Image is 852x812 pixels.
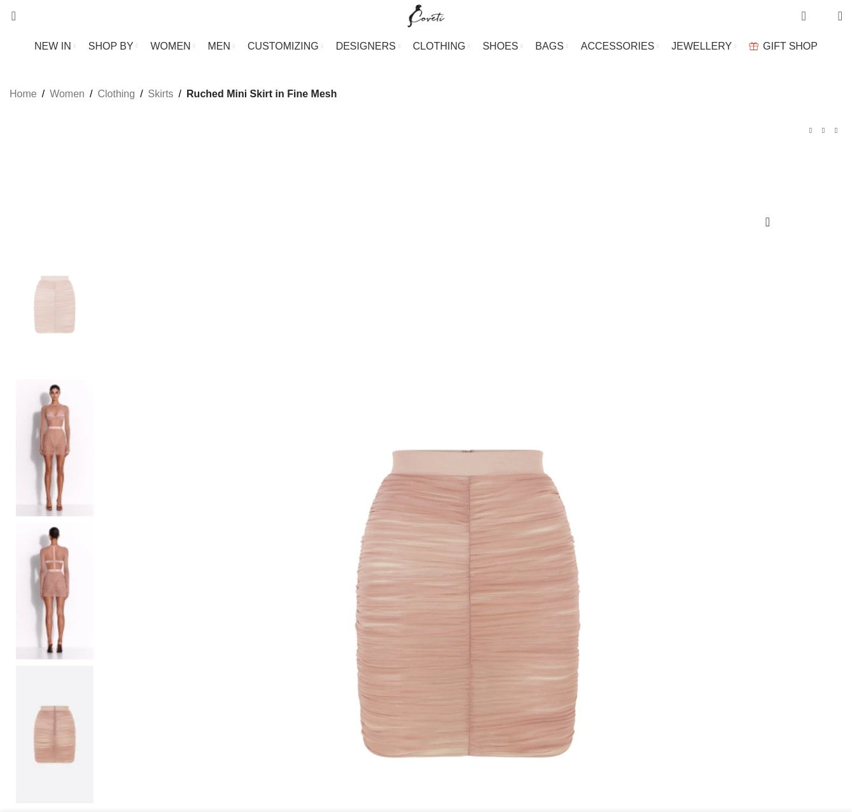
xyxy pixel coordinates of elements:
a: DESIGNERS [336,34,400,59]
a: SHOP BY [88,34,138,59]
span: DESIGNERS [336,40,396,52]
img: Ruched Mini Skirt in Fine Mesh [16,236,94,373]
a: JEWELLERY [671,34,736,59]
span: BAGS [535,40,563,52]
a: CUSTOMIZING [248,34,323,59]
a: Search [3,3,16,29]
div: My Wishlist [816,3,828,29]
a: Skirts [148,86,174,102]
span: ACCESSORIES [581,40,655,52]
a: ACCESSORIES [581,34,659,59]
a: Next product [830,124,842,137]
span: Ruched Mini Skirt in Fine Mesh [186,86,337,102]
img: alex perry dresses [16,523,94,659]
a: Previous product [804,124,817,137]
a: Site logo [405,10,447,20]
a: GIFT SHOP [749,34,818,59]
a: Women [50,86,85,102]
nav: Breadcrumb [10,86,337,102]
span: WOMEN [151,40,191,52]
a: Home [10,86,37,102]
img: Alex Perry dress [16,380,94,516]
span: JEWELLERY [671,40,732,52]
a: MEN [208,34,235,59]
span: GIFT SHOP [763,40,818,52]
span: SHOP BY [88,40,134,52]
span: NEW IN [34,40,71,52]
a: BAGS [535,34,568,59]
a: NEW IN [34,34,76,59]
img: Ruched Mini Skirt in Fine Mesh - Image 4 [16,666,94,802]
a: 0 [795,3,812,29]
span: 0 [818,13,828,22]
a: SHOES [482,34,522,59]
span: CLOTHING [413,40,466,52]
span: CUSTOMIZING [248,40,319,52]
div: Main navigation [3,34,849,59]
a: WOMEN [151,34,195,59]
span: SHOES [482,40,518,52]
a: CLOTHING [413,34,470,59]
a: Clothing [97,86,135,102]
span: 0 [802,6,812,16]
img: GiftBag [749,42,758,50]
span: MEN [208,40,231,52]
